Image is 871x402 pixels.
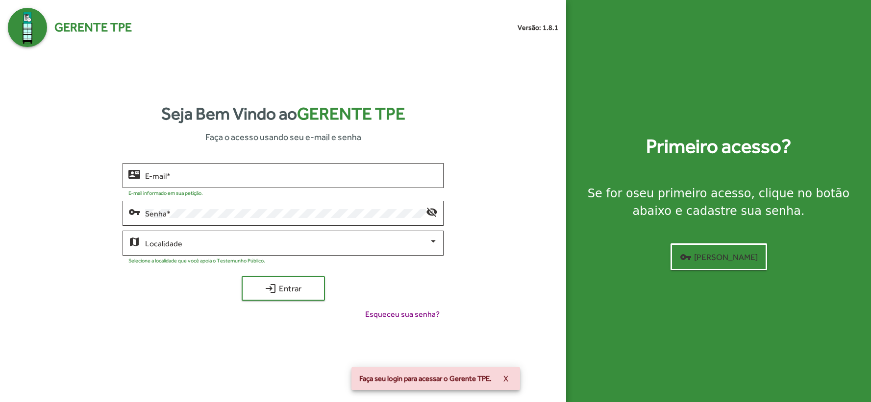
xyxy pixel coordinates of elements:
[671,243,767,270] button: [PERSON_NAME]
[680,248,758,266] span: [PERSON_NAME]
[265,283,276,294] mat-icon: login
[578,185,859,220] div: Se for o , clique no botão abaixo e cadastre sua senha.
[54,18,132,37] span: Gerente TPE
[8,8,47,47] img: Logo Gerente
[426,206,438,217] mat-icon: visibility_off
[496,370,516,387] button: X
[633,187,751,200] strong: seu primeiro acesso
[128,190,203,196] mat-hint: E-mail informado em sua petição.
[205,130,361,143] span: Faça o acesso usando seu e-mail e senha
[365,308,440,320] span: Esqueceu sua senha?
[518,23,558,33] small: Versão: 1.8.1
[161,101,405,127] strong: Seja Bem Vindo ao
[128,236,140,247] mat-icon: map
[250,280,316,297] span: Entrar
[128,206,140,217] mat-icon: vpn_key
[359,374,492,383] span: Faça seu login para acessar o Gerente TPE.
[128,258,265,263] mat-hint: Selecione a localidade que você apoia o Testemunho Público.
[242,276,325,301] button: Entrar
[646,132,791,161] strong: Primeiro acesso?
[297,104,405,123] span: Gerente TPE
[680,251,692,263] mat-icon: vpn_key
[503,370,508,387] span: X
[128,168,140,180] mat-icon: contact_mail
